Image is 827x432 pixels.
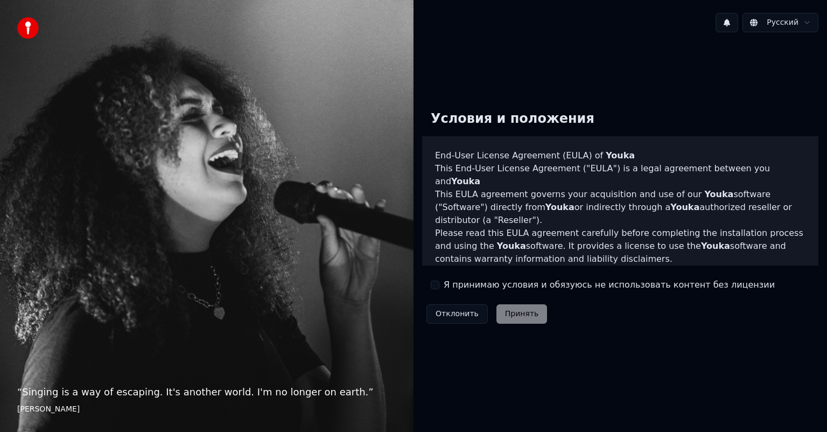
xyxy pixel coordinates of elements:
[451,176,480,186] span: Youka
[435,266,805,317] p: If you register for a free trial of the software, this EULA agreement will also govern that trial...
[701,241,730,251] span: Youka
[545,202,574,212] span: Youka
[435,149,805,162] h3: End-User License Agreement (EULA) of
[17,17,39,39] img: youka
[704,189,733,199] span: Youka
[435,188,805,227] p: This EULA agreement governs your acquisition and use of our software ("Software") directly from o...
[17,385,396,400] p: “ Singing is a way of escaping. It's another world. I'm no longer on earth. ”
[426,304,488,324] button: Отклонить
[444,278,775,291] label: Я принимаю условия и обязуюсь не использовать контент без лицензии
[497,241,526,251] span: Youka
[435,162,805,188] p: This End-User License Agreement ("EULA") is a legal agreement between you and
[606,150,635,161] span: Youka
[670,202,699,212] span: Youka
[422,102,603,136] div: Условия и положения
[17,404,396,415] footer: [PERSON_NAME]
[435,227,805,266] p: Please read this EULA agreement carefully before completing the installation process and using th...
